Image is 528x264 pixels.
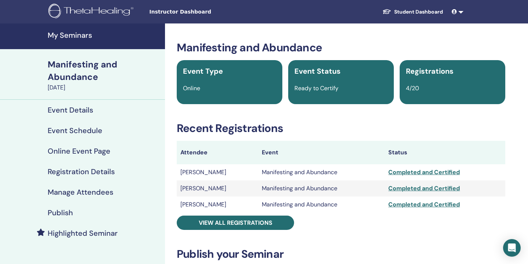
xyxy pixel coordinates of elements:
h3: Recent Registrations [177,122,505,135]
img: logo.png [48,4,136,20]
div: Completed and Certified [388,200,502,209]
div: Open Intercom Messenger [503,239,521,257]
h4: Highlighted Seminar [48,229,118,238]
h4: Online Event Page [48,147,110,155]
span: Ready to Certify [294,84,338,92]
td: [PERSON_NAME] [177,180,258,197]
td: Manifesting and Abundance [258,197,385,213]
span: Online [183,84,200,92]
div: Manifesting and Abundance [48,58,161,83]
span: Event Status [294,66,341,76]
div: [DATE] [48,83,161,92]
th: Status [385,141,505,164]
a: Student Dashboard [377,5,449,19]
h3: Manifesting and Abundance [177,41,505,54]
span: Instructor Dashboard [149,8,259,16]
span: Event Type [183,66,223,76]
a: Manifesting and Abundance[DATE] [43,58,165,92]
td: Manifesting and Abundance [258,164,385,180]
th: Attendee [177,141,258,164]
td: [PERSON_NAME] [177,164,258,180]
h4: My Seminars [48,31,161,40]
td: Manifesting and Abundance [258,180,385,197]
span: View all registrations [199,219,272,227]
h4: Event Details [48,106,93,114]
span: 4/20 [406,84,419,92]
h3: Publish your Seminar [177,247,505,261]
h4: Event Schedule [48,126,102,135]
div: Completed and Certified [388,184,502,193]
div: Completed and Certified [388,168,502,177]
span: Registrations [406,66,454,76]
td: [PERSON_NAME] [177,197,258,213]
h4: Publish [48,208,73,217]
th: Event [258,141,385,164]
a: View all registrations [177,216,294,230]
h4: Manage Attendees [48,188,113,197]
h4: Registration Details [48,167,115,176]
img: graduation-cap-white.svg [382,8,391,15]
